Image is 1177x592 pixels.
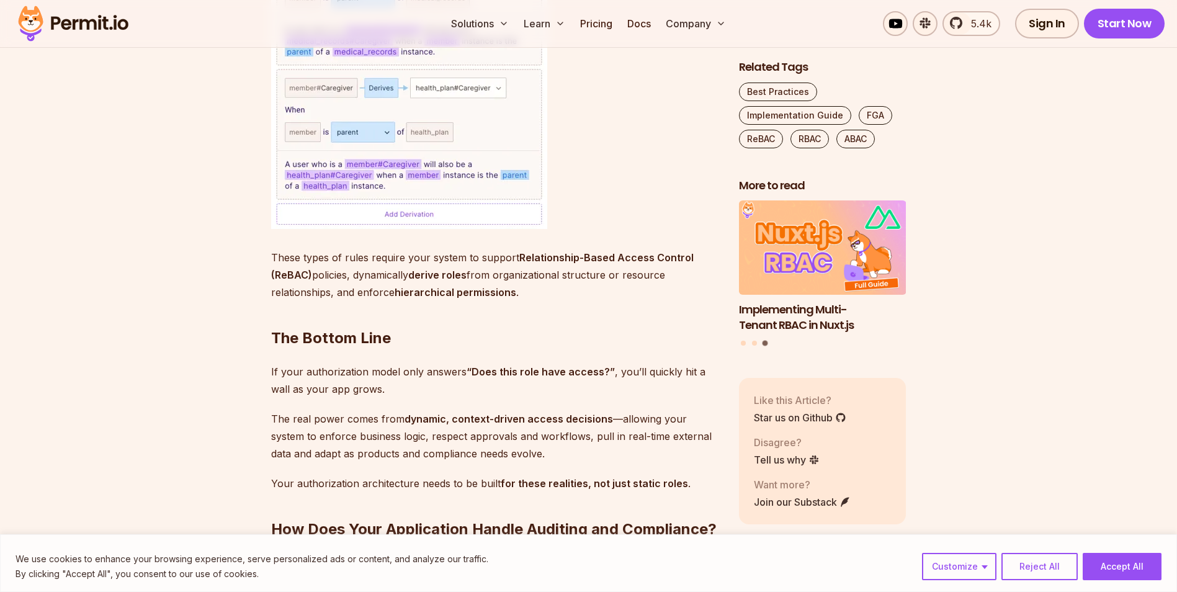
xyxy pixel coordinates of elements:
p: Like this Article? [754,393,846,408]
a: RBAC [790,130,829,148]
button: Go to slide 1 [741,341,746,346]
a: Sign In [1015,9,1079,38]
button: Go to slide 2 [752,341,757,346]
a: Star us on Github [754,410,846,425]
button: Accept All [1083,553,1161,580]
strong: derive roles [408,269,467,281]
a: ReBAC [739,130,783,148]
a: Tell us why [754,452,820,467]
p: These types of rules require your system to support policies, dynamically from organizational str... [271,249,719,301]
div: Posts [739,201,906,348]
a: Start Now [1084,9,1165,38]
strong: “Does this role have access?” [467,366,615,378]
p: Want more? [754,477,851,492]
img: Permit logo [12,2,134,45]
a: 5.4k [942,11,1000,36]
p: The real power comes from —allowing your system to enforce business logic, respect approvals and ... [271,410,719,462]
p: If your authorization model only answers , you’ll quickly hit a wall as your app grows. [271,363,719,398]
span: 5.4k [964,16,991,31]
strong: hierarchical permissions [395,286,516,298]
a: Implementing Multi-Tenant RBAC in Nuxt.jsImplementing Multi-Tenant RBAC in Nuxt.js [739,201,906,333]
a: Docs [622,11,656,36]
button: Company [661,11,731,36]
strong: for these realities, not just static roles [501,477,688,490]
button: Learn [519,11,570,36]
a: Implementation Guide [739,106,851,125]
strong: The Bottom Line [271,329,391,347]
h2: More to read [739,178,906,194]
p: By clicking "Accept All", you consent to our use of cookies. [16,567,488,581]
img: Implementing Multi-Tenant RBAC in Nuxt.js [739,201,906,295]
p: Your authorization architecture needs to be built . [271,475,719,492]
h2: Related Tags [739,60,906,75]
a: ABAC [836,130,875,148]
button: Go to slide 3 [763,341,768,346]
button: Reject All [1001,553,1078,580]
a: Best Practices [739,83,817,101]
li: 3 of 3 [739,201,906,333]
strong: How Does Your Application Handle Auditing and Compliance? [271,520,717,538]
a: FGA [859,106,892,125]
button: Customize [922,553,996,580]
a: Pricing [575,11,617,36]
p: Disagree? [754,435,820,450]
h3: Implementing Multi-Tenant RBAC in Nuxt.js [739,302,906,333]
p: We use cookies to enhance your browsing experience, serve personalized ads or content, and analyz... [16,552,488,567]
a: Join our Substack [754,495,851,509]
button: Solutions [446,11,514,36]
strong: dynamic, context-driven access decisions [405,413,613,425]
